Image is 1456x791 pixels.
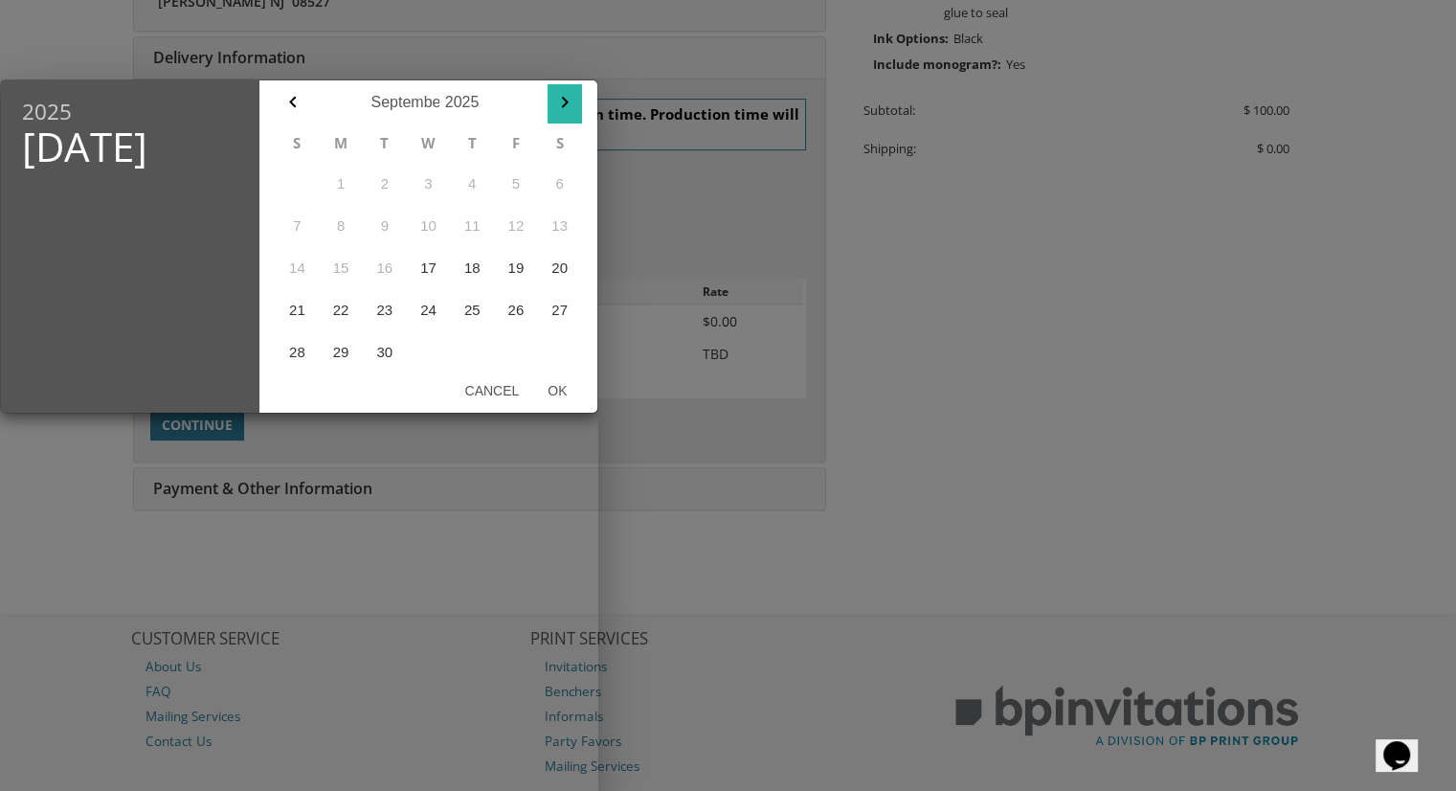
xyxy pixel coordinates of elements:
span: 2025 [22,100,238,124]
button: 27 [538,289,582,331]
button: 25 [450,289,494,331]
button: Ok [533,373,581,408]
button: 21 [276,289,320,331]
button: Cancel [450,373,533,408]
abbr: Sunday [293,133,301,152]
button: 29 [319,331,363,373]
button: 17 [407,247,451,289]
abbr: Monday [334,133,347,152]
button: 20 [538,247,582,289]
abbr: Tuesday [380,133,389,152]
abbr: Thursday [468,133,477,152]
button: 19 [494,247,538,289]
button: 18 [450,247,494,289]
span: [DATE] [22,124,238,169]
button: 23 [363,289,407,331]
button: 30 [363,331,407,373]
button: 24 [407,289,451,331]
iframe: chat widget [1376,714,1437,772]
abbr: Wednesday [421,133,436,152]
button: 26 [494,289,538,331]
abbr: Saturday [556,133,564,152]
button: 28 [276,331,320,373]
button: 22 [319,289,363,331]
abbr: Friday [512,133,520,152]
